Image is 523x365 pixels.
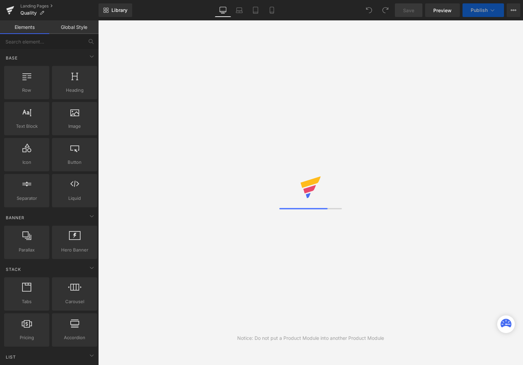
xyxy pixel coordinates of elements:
span: Accordion [54,334,95,341]
a: Tablet [247,3,264,17]
span: Image [54,123,95,130]
a: Landing Pages [20,3,99,9]
span: Separator [6,195,47,202]
button: Undo [362,3,376,17]
span: Carousel [54,298,95,305]
a: Laptop [231,3,247,17]
span: Heading [54,87,95,94]
a: Desktop [215,3,231,17]
span: Save [403,7,414,14]
span: Parallax [6,246,47,254]
button: More [507,3,520,17]
span: Banner [5,214,25,221]
span: Row [6,87,47,94]
span: Quality [20,10,37,16]
a: Preview [425,3,460,17]
button: Publish [463,3,504,17]
span: Preview [433,7,452,14]
span: List [5,354,17,360]
span: Tabs [6,298,47,305]
a: New Library [99,3,132,17]
span: Publish [471,7,488,13]
span: Button [54,159,95,166]
a: Mobile [264,3,280,17]
span: Liquid [54,195,95,202]
span: Library [111,7,127,13]
span: Pricing [6,334,47,341]
span: Hero Banner [54,246,95,254]
span: Icon [6,159,47,166]
a: Global Style [49,20,99,34]
button: Redo [379,3,392,17]
span: Stack [5,266,22,273]
span: Base [5,55,18,61]
div: Notice: Do not put a Product Module into another Product Module [237,334,384,342]
span: Text Block [6,123,47,130]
